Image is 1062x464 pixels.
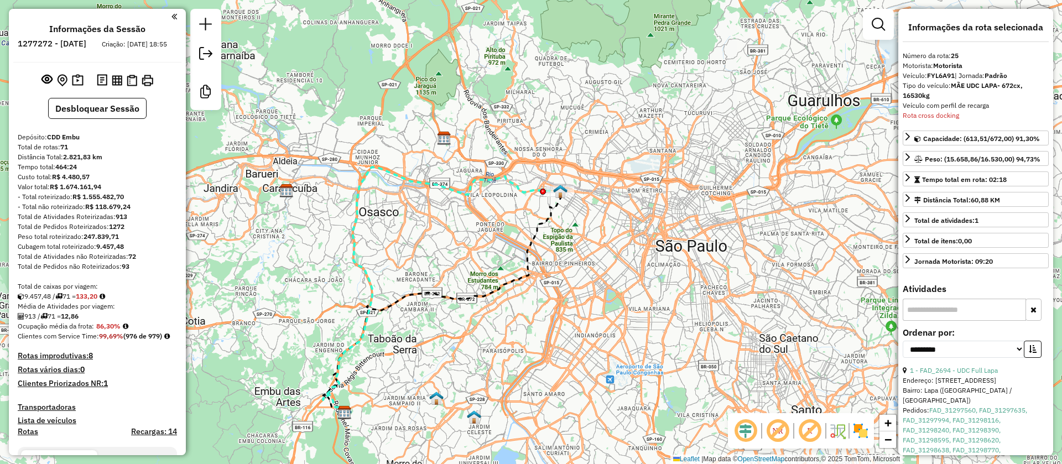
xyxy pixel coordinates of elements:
span: Peso: (15.658,86/16.530,00) 94,73% [925,155,1040,163]
a: 1 - FAD_2694 - UDC Full Lapa [910,366,998,374]
div: Total de Atividades não Roteirizadas: [18,252,177,262]
strong: 464:24 [55,163,77,171]
strong: 247.839,71 [84,232,119,241]
i: Total de rotas [40,313,48,320]
strong: 0 [80,364,85,374]
a: Clique aqui para minimizar o painel [171,10,177,23]
strong: 2.821,83 km [63,153,102,161]
span: | Jornada: [955,71,1007,80]
div: 9.457,48 / 71 = [18,291,177,301]
a: OpenStreetMap [738,455,785,463]
strong: R$ 1.674.161,94 [50,183,101,191]
a: Capacidade: (613,51/672,00) 91,30% [903,131,1049,145]
strong: FYL6A91 [927,71,955,80]
a: Peso: (15.658,86/16.530,00) 94,73% [903,151,1049,166]
div: Total de Atividades Roteirizadas: [18,212,177,222]
div: Total de Pedidos não Roteirizados: [18,262,177,272]
strong: 913 [116,212,127,221]
i: Meta Caixas/viagem: 181,00 Diferença: -47,80 [100,293,105,300]
span: 60,88 KM [971,196,1000,204]
h4: Atividades [903,284,1049,294]
strong: 71 [60,143,68,151]
i: Cubagem total roteirizado [18,293,24,300]
a: Tempo total em rota: 02:18 [903,171,1049,186]
span: Tempo total em rota: 02:18 [922,175,1007,184]
a: Jornada Motorista: 09:20 [903,253,1049,268]
div: Depósito: [18,132,177,142]
span: Exibir rótulo [796,418,823,444]
img: Exibir/Ocultar setores [852,422,870,440]
a: Nova sessão e pesquisa [195,13,217,38]
h4: Lista de veículos [18,416,177,425]
strong: 1 [975,216,978,225]
span: Exibir NR [764,418,791,444]
div: Criação: [DATE] 18:55 [97,39,171,49]
div: Média de Atividades por viagem: [18,301,177,311]
a: Distância Total:60,88 KM [903,192,1049,207]
button: Painel de Sugestão [70,72,86,89]
div: Motorista: [903,61,1049,71]
strong: 9.457,48 [96,242,124,251]
div: Valor total: [18,182,177,192]
div: Jornada Motorista: 09:20 [914,257,993,267]
a: FAD_31297560, FAD_31297635, FAD_31297994, FAD_31298116, FAD_31298240, FAD_31298390, FAD_31298595,... [903,406,1049,464]
strong: 8 [88,351,93,361]
div: Peso total roteirizado: [18,232,177,242]
div: Veículo com perfil de recarga [903,101,1049,111]
button: Imprimir Rotas [139,72,155,88]
a: Total de atividades:1 [903,212,1049,227]
h4: Transportadoras [18,403,177,412]
img: Fluxo de ruas [829,422,846,440]
strong: Padrão [985,71,1007,80]
div: Número da rota: [903,51,1049,61]
strong: 1 [103,378,108,388]
img: CDD Barueri [279,184,294,198]
div: Tipo do veículo: [903,81,1049,101]
strong: CDD Embu [47,133,80,141]
a: Zoom in [879,415,896,431]
div: Distância Total: [914,195,1000,205]
div: Custo total: [18,172,177,182]
span: Ocupação média da frota: [18,322,94,330]
span: + [884,416,892,430]
h4: Rotas improdutivas: [18,351,177,361]
div: Distância Total: [18,152,177,162]
span: Total de atividades: [914,216,978,225]
em: Média calculada utilizando a maior ocupação (%Peso ou %Cubagem) de cada rota da sessão. Rotas cro... [123,323,128,330]
strong: R$ 1.555.482,70 [72,192,124,201]
strong: 0,00 [958,237,972,245]
span: Clientes com Service Time: [18,332,99,340]
h4: Rotas vários dias: [18,365,177,374]
strong: R$ 4.480,57 [52,173,90,181]
img: CDD São Paulo [437,131,451,145]
strong: 86,30% [96,322,121,330]
span: Capacidade: (613,51/672,00) 91,30% [923,134,1040,143]
img: CDD Embu [337,405,352,420]
strong: 1272 [109,222,124,231]
div: Total de itens: [914,236,972,246]
strong: MÃE UDC LAPA- 672cx, 16530kg [903,81,1023,100]
h4: Recargas: 14 [131,427,177,436]
i: Total de Atividades [18,313,24,320]
button: Desbloquear Sessão [48,98,147,119]
div: Total de caixas por viagem: [18,281,177,291]
h4: Informações da Sessão [49,24,145,34]
button: Visualizar Romaneio [124,72,139,88]
button: Ordem crescente [1024,341,1042,358]
button: Logs desbloquear sessão [95,72,110,89]
a: Criar modelo [195,81,217,106]
span: Ocultar deslocamento [732,418,759,444]
span: | [701,455,703,463]
strong: (976 de 979) [123,332,162,340]
strong: Motorista [933,61,962,70]
strong: 12,86 [61,312,79,320]
h4: Rotas [18,427,38,436]
button: Centralizar mapa no depósito ou ponto de apoio [55,72,70,89]
div: Veículo: [903,71,1049,81]
button: Exibir sessão original [39,71,55,89]
a: Exibir filtros [867,13,889,35]
div: Tempo total: [18,162,177,172]
span: − [884,432,892,446]
em: Rotas cross docking consideradas [164,333,170,340]
div: Total de rotas: [18,142,177,152]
